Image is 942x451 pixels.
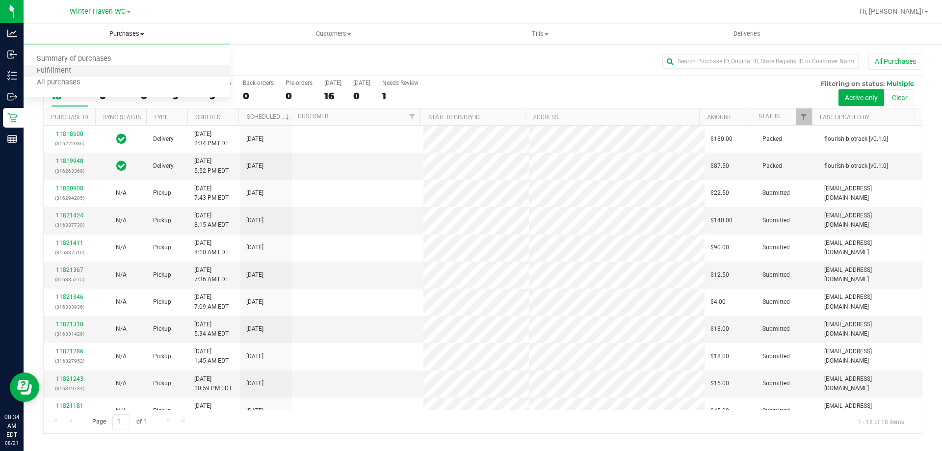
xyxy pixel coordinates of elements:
[231,29,436,38] span: Customers
[762,297,790,307] span: Submitted
[194,347,229,366] span: [DATE] 1:45 AM EDT
[50,193,89,203] p: (316294205)
[762,379,790,388] span: Submitted
[50,220,89,230] p: (316337730)
[153,406,171,416] span: Pickup
[153,297,171,307] span: Pickup
[116,298,127,305] span: Not Applicable
[762,406,790,416] span: Submitted
[246,270,263,280] span: [DATE]
[246,297,263,307] span: [DATE]
[112,414,130,429] input: 1
[7,50,17,59] inline-svg: Inbound
[153,243,171,252] span: Pickup
[247,113,291,120] a: Scheduled
[56,212,83,219] a: 11821424
[762,161,782,171] span: Packed
[246,406,263,416] span: [DATE]
[194,265,229,284] span: [DATE] 7:36 AM EDT
[824,347,916,366] span: [EMAIL_ADDRESS][DOMAIN_NAME]
[710,324,729,334] span: $18.00
[56,402,83,409] a: 11821181
[84,414,155,429] span: Page of 1
[710,243,729,252] span: $90.00
[286,90,313,102] div: 0
[50,275,89,284] p: (316335275)
[710,161,729,171] span: $87.50
[246,379,263,388] span: [DATE]
[56,131,83,137] a: 11818600
[50,139,89,148] p: (316222036)
[24,79,93,87] span: All purchases
[70,7,126,16] span: Winter Haven WC
[24,67,84,75] span: Fulfillment
[353,90,370,102] div: 0
[116,352,127,361] button: N/A
[116,216,127,225] button: N/A
[194,211,229,230] span: [DATE] 8:15 AM EDT
[24,55,124,63] span: Summary of purchases
[50,248,89,257] p: (316337510)
[153,216,171,225] span: Pickup
[382,80,419,86] div: Needs Review
[116,353,127,360] span: Not Applicable
[762,270,790,280] span: Submitted
[153,161,174,171] span: Delivery
[850,414,912,429] span: 1 - 18 of 18 items
[246,216,263,225] span: [DATE]
[116,243,127,252] button: N/A
[796,108,812,125] a: Filter
[243,80,274,86] div: Back-orders
[824,292,916,311] span: [EMAIL_ADDRESS][DOMAIN_NAME]
[437,29,643,38] span: Tills
[103,114,141,121] a: Sync Status
[194,292,229,311] span: [DATE] 7:09 AM EDT
[324,80,341,86] div: [DATE]
[820,114,869,121] a: Last Updated By
[56,321,83,328] a: 11821318
[710,134,733,144] span: $180.00
[824,401,916,420] span: [EMAIL_ADDRESS][DOMAIN_NAME]
[116,159,127,173] span: In Sync
[868,53,922,70] button: All Purchases
[153,134,174,144] span: Delivery
[824,134,888,144] span: flourish-biotrack [v0.1.0]
[153,324,171,334] span: Pickup
[720,29,774,38] span: Deliveries
[404,108,420,125] a: Filter
[887,80,914,87] span: Multiple
[710,297,726,307] span: $4.00
[710,216,733,225] span: $140.00
[707,114,732,121] a: Amount
[7,134,17,144] inline-svg: Reports
[353,80,370,86] div: [DATE]
[116,270,127,280] button: N/A
[116,379,127,388] button: N/A
[194,157,229,175] span: [DATE] 5:52 PM EDT
[298,113,328,120] a: Customer
[116,244,127,251] span: Not Applicable
[50,384,89,393] p: (316319734)
[710,406,729,416] span: $45.00
[762,243,790,252] span: Submitted
[116,188,127,198] button: N/A
[116,407,127,414] span: Not Applicable
[50,329,89,339] p: (316331429)
[116,271,127,278] span: Not Applicable
[50,166,89,176] p: (316263369)
[116,406,127,416] button: N/A
[195,114,221,121] a: Ordered
[7,71,17,80] inline-svg: Inventory
[153,352,171,361] span: Pickup
[116,297,127,307] button: N/A
[824,374,916,393] span: [EMAIL_ADDRESS][DOMAIN_NAME]
[116,325,127,332] span: Not Applicable
[4,439,19,447] p: 08/21
[525,108,699,126] th: Address
[116,189,127,196] span: Not Applicable
[51,114,88,121] a: Purchase ID
[286,80,313,86] div: Pre-orders
[56,348,83,355] a: 11821286
[710,270,729,280] span: $12.50
[116,132,127,146] span: In Sync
